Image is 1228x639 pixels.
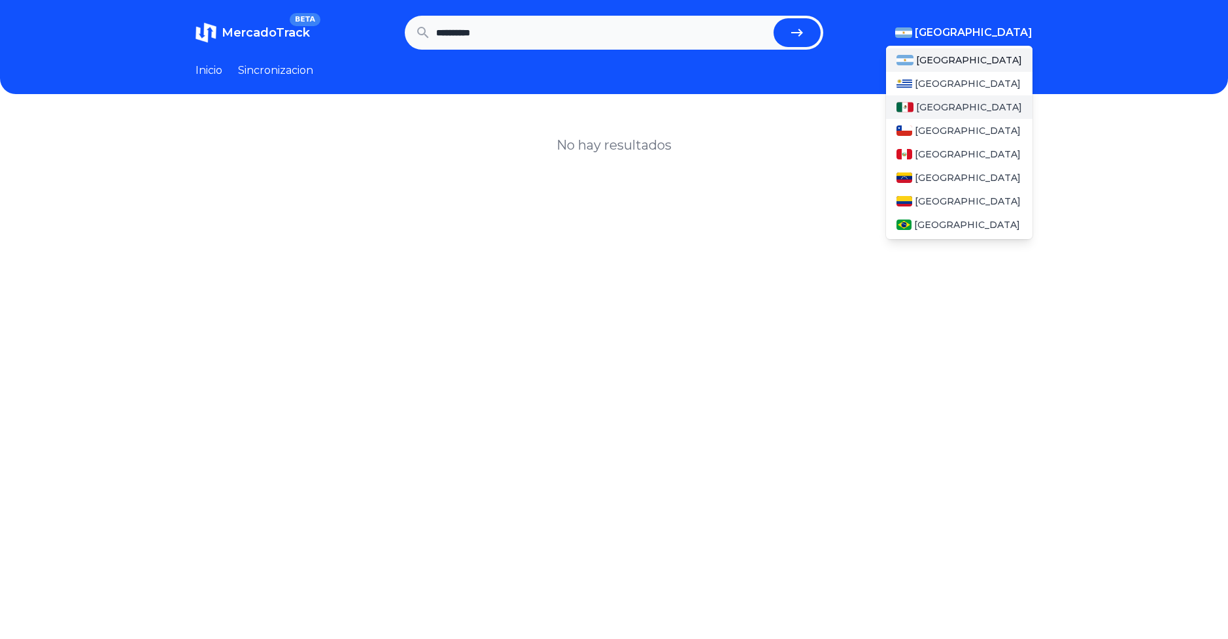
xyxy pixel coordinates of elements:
[196,63,222,78] a: Inicio
[896,220,912,230] img: Brasil
[886,95,1032,119] a: Mexico[GEOGRAPHIC_DATA]
[886,142,1032,166] a: Peru[GEOGRAPHIC_DATA]
[895,25,1032,41] button: [GEOGRAPHIC_DATA]
[916,54,1022,67] span: [GEOGRAPHIC_DATA]
[896,102,913,112] img: Mexico
[886,213,1032,237] a: Brasil[GEOGRAPHIC_DATA]
[886,48,1032,72] a: Argentina[GEOGRAPHIC_DATA]
[238,63,313,78] a: Sincronizacion
[196,22,216,43] img: MercadoTrack
[915,171,1021,184] span: [GEOGRAPHIC_DATA]
[915,148,1021,161] span: [GEOGRAPHIC_DATA]
[915,77,1021,90] span: [GEOGRAPHIC_DATA]
[896,172,912,183] img: Venezuela
[896,196,912,206] img: Colombia
[886,72,1032,95] a: Uruguay[GEOGRAPHIC_DATA]
[290,13,320,26] span: BETA
[896,149,912,159] img: Peru
[886,166,1032,189] a: Venezuela[GEOGRAPHIC_DATA]
[896,55,913,65] img: Argentina
[886,189,1032,213] a: Colombia[GEOGRAPHIC_DATA]
[886,119,1032,142] a: Chile[GEOGRAPHIC_DATA]
[915,25,1032,41] span: [GEOGRAPHIC_DATA]
[196,22,310,43] a: MercadoTrackBETA
[914,218,1020,231] span: [GEOGRAPHIC_DATA]
[895,27,912,38] img: Argentina
[916,101,1022,114] span: [GEOGRAPHIC_DATA]
[915,195,1021,208] span: [GEOGRAPHIC_DATA]
[556,136,672,154] h1: No hay resultados
[896,125,912,136] img: Chile
[222,25,310,40] span: MercadoTrack
[915,124,1021,137] span: [GEOGRAPHIC_DATA]
[896,78,912,89] img: Uruguay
